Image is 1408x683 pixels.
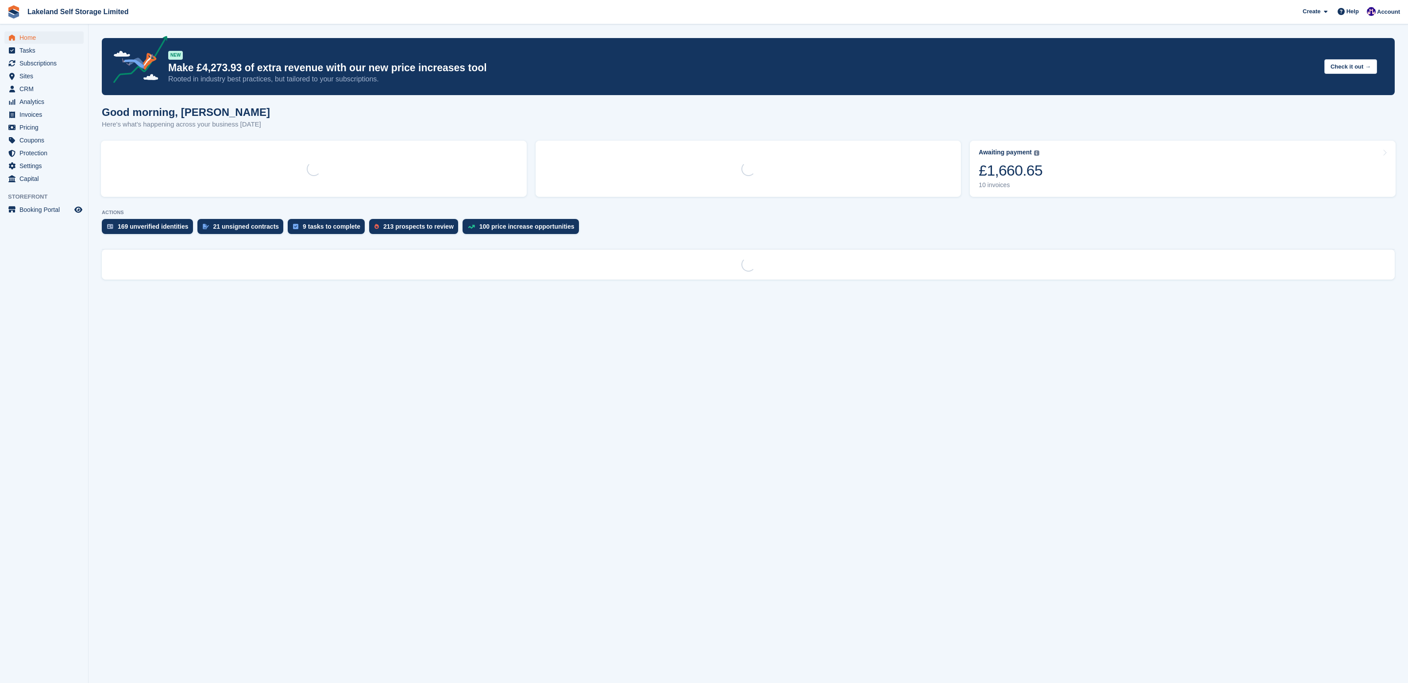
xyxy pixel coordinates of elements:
a: menu [4,44,84,57]
img: Nick Aynsley [1367,7,1376,16]
img: contract_signature_icon-13c848040528278c33f63329250d36e43548de30e8caae1d1a13099fd9432cc5.svg [203,224,209,229]
a: 21 unsigned contracts [197,219,288,238]
span: Protection [19,147,73,159]
div: Awaiting payment [979,149,1032,156]
a: menu [4,121,84,134]
div: 100 price increase opportunities [479,223,575,230]
p: ACTIONS [102,210,1395,215]
p: Make £4,273.93 of extra revenue with our new price increases tool [168,61,1317,74]
a: 9 tasks to complete [288,219,369,238]
div: £1,660.65 [979,161,1042,180]
span: Pricing [19,121,73,134]
span: CRM [19,83,73,95]
img: stora-icon-8386f47178a22dfd0bd8f6a31ec36ba5ce8667c1dd55bd0f319d3a0aa187defe.svg [7,5,20,19]
a: menu [4,96,84,108]
div: NEW [168,51,183,60]
p: Here's what's happening across your business [DATE] [102,119,270,130]
a: menu [4,160,84,172]
div: 10 invoices [979,181,1042,189]
span: Invoices [19,108,73,121]
img: icon-info-grey-7440780725fd019a000dd9b08b2336e03edf1995a4989e88bcd33f0948082b44.svg [1034,150,1039,156]
div: 21 unsigned contracts [213,223,279,230]
a: menu [4,134,84,146]
a: menu [4,147,84,159]
span: Booking Portal [19,203,73,216]
h1: Good morning, [PERSON_NAME] [102,106,270,118]
button: Check it out → [1324,59,1377,74]
p: Rooted in industry best practices, but tailored to your subscriptions. [168,74,1317,84]
a: menu [4,70,84,82]
span: Coupons [19,134,73,146]
a: 213 prospects to review [369,219,463,238]
a: Lakeland Self Storage Limited [24,4,132,19]
a: 100 price increase opportunities [463,219,583,238]
span: Create [1303,7,1320,16]
div: 213 prospects to review [383,223,454,230]
img: task-75834270c22a3079a89374b754ae025e5fb1db73e45f91037f5363f120a921f8.svg [293,224,298,229]
a: menu [4,108,84,121]
div: 169 unverified identities [118,223,189,230]
span: Help [1346,7,1359,16]
img: verify_identity-adf6edd0f0f0b5bbfe63781bf79b02c33cf7c696d77639b501bdc392416b5a36.svg [107,224,113,229]
span: Sites [19,70,73,82]
span: Tasks [19,44,73,57]
a: Awaiting payment £1,660.65 10 invoices [970,141,1396,197]
a: 169 unverified identities [102,219,197,238]
img: price_increase_opportunities-93ffe204e8149a01c8c9dc8f82e8f89637d9d84a8eef4429ea346261dce0b2c0.svg [468,225,475,229]
span: Home [19,31,73,44]
a: menu [4,31,84,44]
a: menu [4,57,84,69]
a: Preview store [73,204,84,215]
span: Capital [19,173,73,185]
a: menu [4,83,84,95]
span: Storefront [8,192,88,201]
a: menu [4,203,84,216]
a: menu [4,173,84,185]
span: Account [1377,8,1400,16]
span: Settings [19,160,73,172]
img: prospect-51fa495bee0391a8d652442698ab0144808aea92771e9ea1ae160a38d050c398.svg [374,224,379,229]
div: 9 tasks to complete [303,223,360,230]
span: Analytics [19,96,73,108]
span: Subscriptions [19,57,73,69]
img: price-adjustments-announcement-icon-8257ccfd72463d97f412b2fc003d46551f7dbcb40ab6d574587a9cd5c0d94... [106,36,168,86]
